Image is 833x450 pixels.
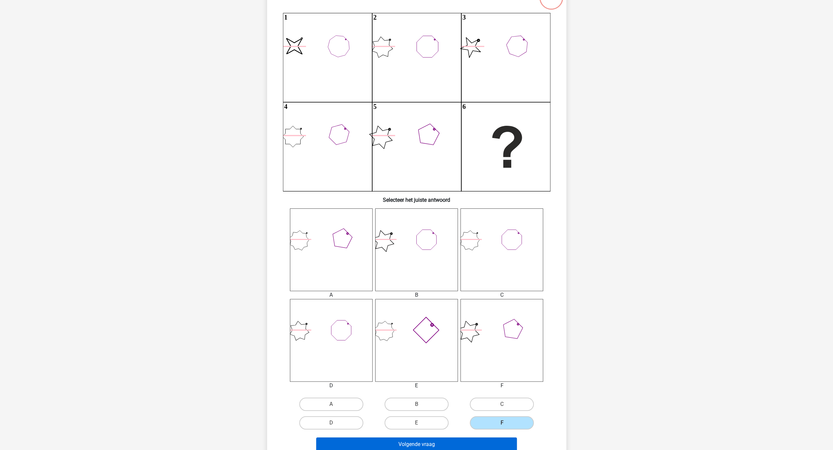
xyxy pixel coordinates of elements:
text: 2 [373,14,377,21]
text: 3 [462,14,465,21]
label: F [470,416,534,429]
div: F [455,382,548,390]
div: C [455,291,548,299]
label: D [299,416,363,429]
label: B [384,398,449,411]
div: A [285,291,378,299]
text: 5 [373,103,377,110]
text: 1 [284,14,287,21]
text: 4 [284,103,287,110]
text: 6 [462,103,465,110]
label: E [384,416,449,429]
label: A [299,398,363,411]
label: C [470,398,534,411]
div: E [370,382,463,390]
div: D [285,382,378,390]
h6: Selecteer het juiste antwoord [278,191,556,203]
div: B [370,291,463,299]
